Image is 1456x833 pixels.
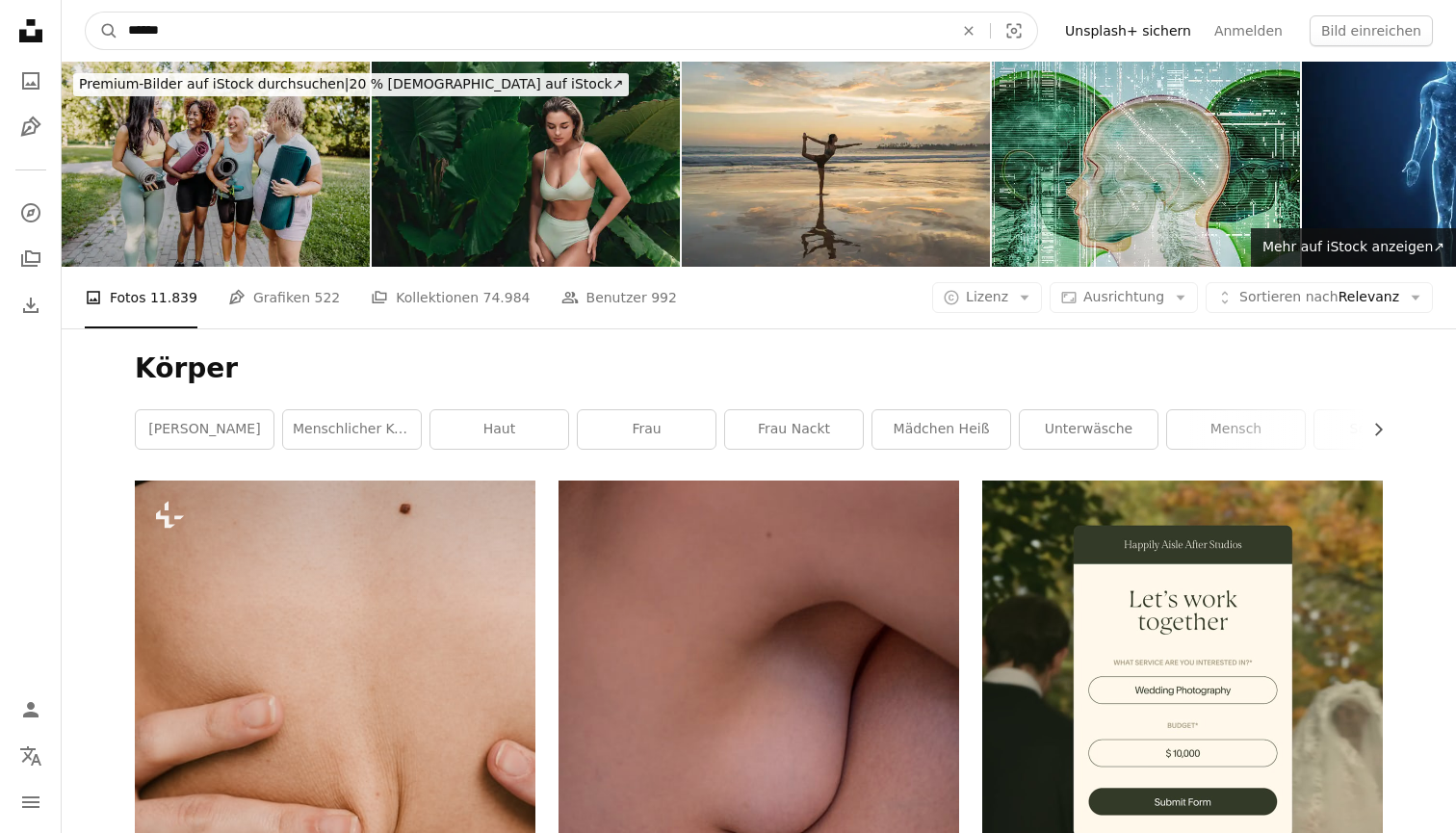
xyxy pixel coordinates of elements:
[85,12,1038,50] form: Finden Sie Bildmaterial auf der ganzen Webseite
[1262,239,1444,254] span: Mehr auf iStock anzeigen ↗
[1361,410,1383,449] button: Liste nach rechts verschieben
[314,287,340,308] span: 522
[1251,228,1456,267] a: Mehr auf iStock anzeigen↗
[1083,289,1164,304] span: Ausrichtung
[12,690,50,729] a: Anmelden / Registrieren
[12,12,50,54] a: Startseite — Unsplash
[1206,282,1433,313] button: Sortieren nachRelevanz
[1050,282,1198,313] button: Ausrichtung
[483,287,531,308] span: 74.984
[12,737,50,775] button: Sprache
[1053,15,1203,46] a: Unsplash+ sichern
[932,282,1042,313] button: Lizenz
[371,267,530,328] a: Kollektionen 74.984
[372,62,680,267] img: Junge Frau mit nassen Haaren im Bikini, umgeben von üppigen tropischen Blättern
[1239,289,1339,304] span: Sortieren nach
[228,267,340,328] a: Grafiken 522
[86,13,118,49] button: Unsplash suchen
[991,13,1037,49] button: Visuelle Suche
[135,351,1383,386] h1: Körper
[62,62,640,108] a: Premium-Bilder auf iStock durchsuchen|20 % [DEMOGRAPHIC_DATA] auf iStock↗
[12,108,50,146] a: Grafiken
[283,410,421,449] a: menschlicher Körper
[12,783,50,821] button: Menü
[1239,288,1399,307] span: Relevanz
[12,62,50,100] a: Fotos
[682,62,990,267] img: Junge Frau führt Yoga-Moves im Watt aus
[1020,410,1157,449] a: Unterwäsche
[136,410,273,449] a: [PERSON_NAME]
[1167,410,1305,449] a: Mensch
[561,267,677,328] a: Benutzer 992
[725,410,863,449] a: frau nackt
[12,286,50,325] a: Bisherige Downloads
[1203,15,1294,46] a: Anmelden
[62,62,370,267] img: Yoga time
[948,13,990,49] button: Löschen
[12,194,50,232] a: Entdecken
[135,772,535,790] a: eine Frau mit den Händen auf dem Bauch
[1314,410,1452,449] a: Schönheit
[430,410,568,449] a: Haut
[992,62,1300,267] img: Abstract futuristic human x-ray heads
[651,287,677,308] span: 992
[73,73,629,96] div: 20 % [DEMOGRAPHIC_DATA] auf iStock ↗
[966,289,1008,304] span: Lizenz
[1310,15,1433,46] button: Bild einreichen
[79,76,350,91] span: Premium-Bilder auf iStock durchsuchen |
[12,240,50,278] a: Kollektionen
[578,410,715,449] a: frau
[872,410,1010,449] a: Mädchen heiß
[559,772,959,790] a: linker Fuß der Person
